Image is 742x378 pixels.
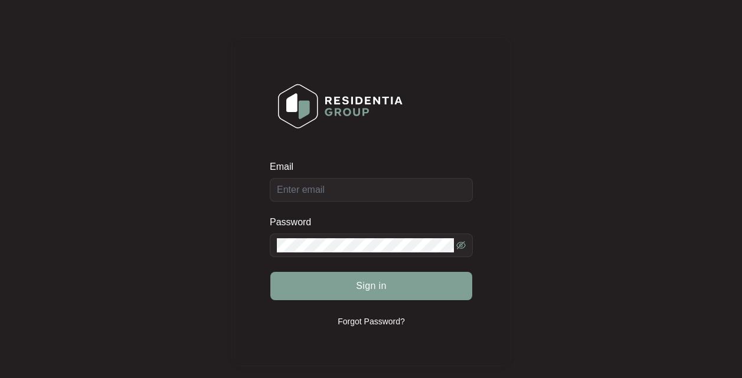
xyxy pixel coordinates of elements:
label: Email [270,161,302,173]
img: Login Logo [270,76,410,136]
label: Password [270,216,320,228]
span: eye-invisible [456,241,466,250]
span: Sign in [356,279,387,293]
input: Password [277,238,454,252]
p: Forgot Password? [338,315,405,327]
button: Sign in [270,272,472,300]
input: Email [270,178,473,202]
